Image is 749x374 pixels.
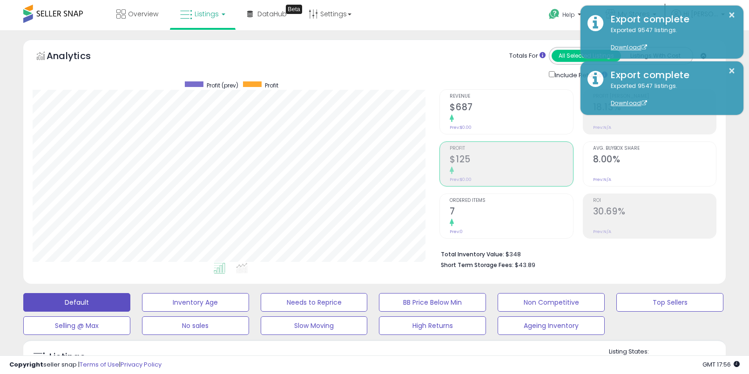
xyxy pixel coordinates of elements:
h5: Analytics [47,49,109,65]
button: High Returns [379,316,486,335]
a: Download [611,43,647,51]
span: Revenue [450,94,573,99]
small: Prev: $0.00 [450,125,472,130]
div: Totals For [509,52,546,60]
span: DataHub [257,9,287,19]
button: BB Price Below Min [379,293,486,312]
b: Short Term Storage Fees: [441,261,513,269]
h2: $687 [450,102,573,114]
div: Tooltip anchor [286,5,302,14]
span: Avg. Buybox Share [593,146,716,151]
h2: $125 [450,154,573,167]
small: Prev: N/A [593,177,611,182]
button: Slow Moving [261,316,368,335]
a: Privacy Policy [121,360,162,369]
span: Profit [450,146,573,151]
span: Ordered Items [450,198,573,203]
button: Non Competitive [498,293,605,312]
p: Listing States: [609,347,726,356]
span: Profit [265,81,278,89]
button: × [728,65,736,77]
span: $43.89 [515,260,535,269]
li: $348 [441,248,709,259]
button: Top Sellers [616,293,723,312]
button: Default [23,293,130,312]
span: Overview [128,9,158,19]
div: Exported 9547 listings. [604,82,736,108]
button: Selling @ Max [23,316,130,335]
div: Include Returns [542,69,619,80]
i: Get Help [548,8,560,20]
small: Prev: $0.00 [450,177,472,182]
h2: 8.00% [593,154,716,167]
button: Ageing Inventory [498,316,605,335]
button: × [728,9,736,21]
h5: Listings [49,351,85,364]
div: Export complete [604,68,736,82]
span: Listings [195,9,219,19]
h2: 30.69% [593,206,716,219]
span: ROI [593,198,716,203]
small: Prev: 0 [450,229,463,234]
div: Export complete [604,13,736,26]
a: Download [611,99,647,107]
div: seller snap | | [9,361,162,369]
b: Total Inventory Value: [441,250,504,258]
h2: 7 [450,206,573,219]
a: Terms of Use [80,360,119,369]
span: Help [562,11,575,19]
button: Needs to Reprice [261,293,368,312]
span: 2025-10-6 17:56 GMT [702,360,740,369]
button: No sales [142,316,249,335]
small: Prev: N/A [593,229,611,234]
button: All Selected Listings [552,50,621,62]
strong: Copyright [9,360,43,369]
button: Inventory Age [142,293,249,312]
a: Help [541,1,591,30]
span: Profit (prev) [207,81,238,89]
div: Exported 9547 listings. [604,26,736,52]
small: Prev: N/A [593,125,611,130]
